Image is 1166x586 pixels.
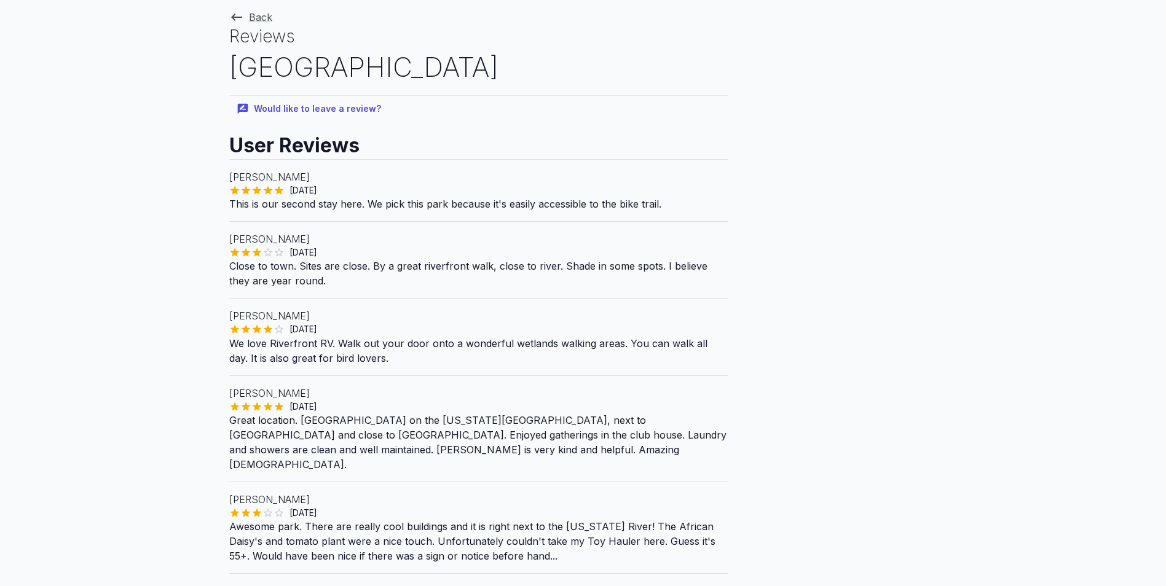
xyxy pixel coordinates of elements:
p: [PERSON_NAME] [229,170,728,184]
span: [DATE] [285,323,322,335]
p: [PERSON_NAME] [229,308,728,323]
h2: User Reviews [229,122,728,159]
button: Would like to leave a review? [229,96,391,122]
p: [PERSON_NAME] [229,386,728,400]
h2: [GEOGRAPHIC_DATA] [229,49,728,86]
p: [PERSON_NAME] [229,232,728,246]
p: [PERSON_NAME] [229,492,728,507]
p: This is our second stay here. We pick this park because it's easily accessible to the bike trail. [229,197,728,211]
a: Back [229,11,272,23]
p: Close to town. Sites are close. By a great riverfront walk, close to river. Shade in some spots. ... [229,259,728,288]
span: [DATE] [285,246,322,259]
span: [DATE] [285,400,322,413]
span: [DATE] [285,507,322,519]
p: We love Riverfront RV. Walk out your door onto a wonderful wetlands walking areas. You can walk a... [229,336,728,365]
span: [DATE] [285,184,322,197]
h1: Reviews [229,25,728,49]
p: Awesome park. There are really cool buildings and it is right next to the [US_STATE] River! The A... [229,519,728,563]
p: Great location. [GEOGRAPHIC_DATA] on the [US_STATE][GEOGRAPHIC_DATA], next to [GEOGRAPHIC_DATA] a... [229,413,728,472]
